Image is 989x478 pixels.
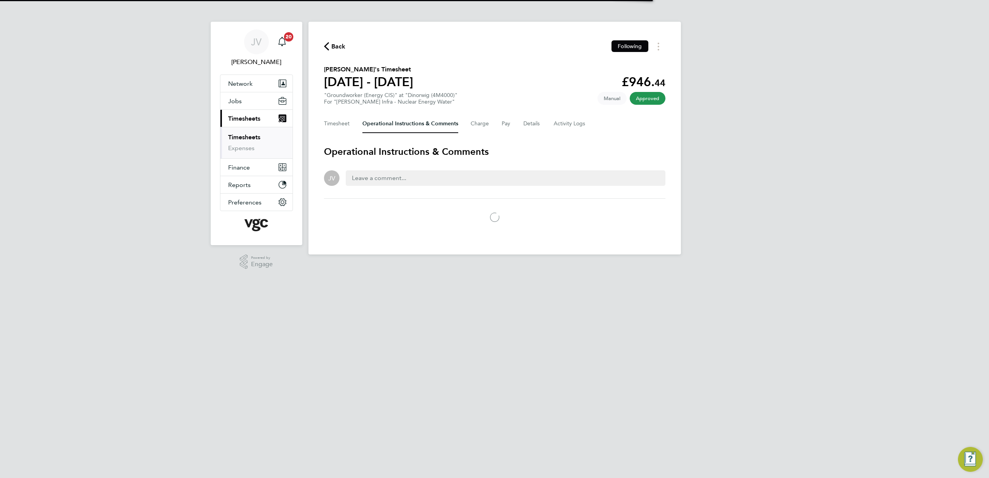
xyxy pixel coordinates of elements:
img: vgcgroup-logo-retina.png [244,219,268,231]
span: This timesheet was manually created. [598,92,627,105]
h3: Operational Instructions & Comments [324,145,665,158]
button: Jobs [220,92,293,109]
span: Reports [228,181,251,189]
span: Finance [228,164,250,171]
span: This timesheet has been approved. [630,92,665,105]
button: Engage Resource Center [958,447,983,472]
button: Finance [220,159,293,176]
h1: [DATE] - [DATE] [324,74,413,90]
a: 20 [274,29,290,54]
span: Engage [251,261,273,268]
button: Details [523,114,541,133]
span: Following [618,43,642,50]
span: Jobs [228,97,242,105]
button: Back [324,42,346,51]
button: Timesheet [324,114,350,133]
button: Operational Instructions & Comments [362,114,458,133]
div: Jana Venizelou [324,170,339,186]
a: Expenses [228,144,255,152]
span: Jana Venizelou [220,57,293,67]
button: Reports [220,176,293,193]
span: 20 [284,32,293,42]
button: Pay [502,114,511,133]
span: JV [251,37,262,47]
button: Network [220,75,293,92]
span: Powered by [251,255,273,261]
button: Activity Logs [554,114,586,133]
a: Go to home page [220,219,293,231]
button: Following [611,40,648,52]
a: Powered byEngage [240,255,273,269]
span: Timesheets [228,115,260,122]
span: 44 [655,77,665,88]
div: For "[PERSON_NAME] Infra - Nuclear Energy Water" [324,99,457,105]
button: Preferences [220,194,293,211]
span: Preferences [228,199,262,206]
span: Back [331,42,346,51]
div: Timesheets [220,127,293,158]
button: Timesheets [220,110,293,127]
span: JV [328,174,335,182]
app-decimal: £946. [622,74,665,89]
a: JV[PERSON_NAME] [220,29,293,67]
div: "Groundworker (Energy CIS)" at "Dinorwig (4M4000)" [324,92,457,105]
button: Charge [471,114,489,133]
span: Network [228,80,253,87]
a: Timesheets [228,133,260,141]
button: Timesheets Menu [651,40,665,52]
h2: [PERSON_NAME]'s Timesheet [324,65,413,74]
nav: Main navigation [211,22,302,245]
